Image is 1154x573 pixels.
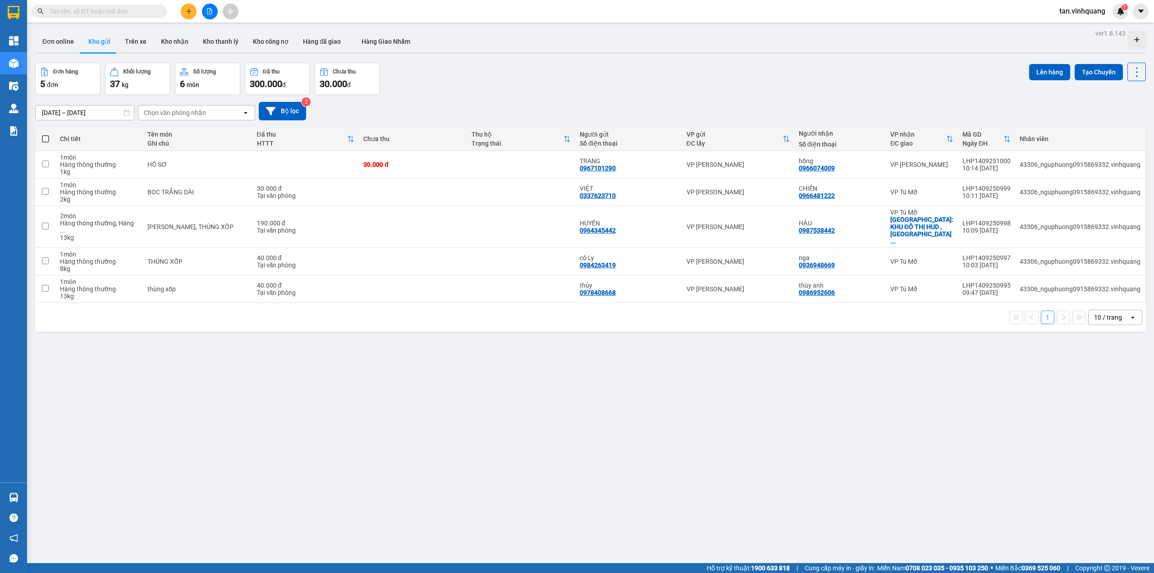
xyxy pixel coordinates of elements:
[35,31,81,52] button: Đơn online
[799,254,881,261] div: nga
[257,261,355,269] div: Tại văn phòng
[263,69,279,75] div: Đã thu
[9,126,18,136] img: solution-icon
[1075,64,1123,80] button: Tạo Chuyến
[60,168,138,175] div: 1 kg
[123,69,151,75] div: Khối lượng
[962,220,1011,227] div: LHP1409250998
[81,31,118,52] button: Kho gửi
[687,131,783,138] div: VP gửi
[1123,4,1126,10] span: 1
[60,135,138,142] div: Chi tiết
[962,227,1011,234] div: 10:09 [DATE]
[259,102,306,120] button: Bộ lọc
[1128,31,1146,49] div: Tạo kho hàng mới
[962,289,1011,296] div: 09:47 [DATE]
[257,254,355,261] div: 40.000 đ
[296,31,348,52] button: Hàng đã giao
[245,63,310,95] button: Đã thu300.000đ
[1094,313,1122,322] div: 10 / trang
[687,161,790,168] div: VP [PERSON_NAME]
[707,563,790,573] span: Hỗ trợ kỹ thuật:
[890,188,953,196] div: VP Tú Mỡ
[580,289,616,296] div: 0978408668
[186,8,192,14] span: plus
[906,564,988,572] strong: 0708 023 035 - 0935 103 250
[40,78,45,89] span: 5
[682,127,794,151] th: Toggle SortBy
[995,563,1060,573] span: Miền Bắc
[60,265,138,272] div: 8 kg
[1029,64,1070,80] button: Lên hàng
[9,81,18,91] img: warehouse-icon
[1041,311,1054,324] button: 1
[147,258,248,265] div: THÙNG XỐP
[1137,7,1145,15] span: caret-down
[687,285,790,293] div: VP [PERSON_NAME]
[60,196,138,203] div: 2 kg
[60,234,138,241] div: 13 kg
[252,127,359,151] th: Toggle SortBy
[282,81,286,88] span: đ
[60,212,138,220] div: 2 món
[805,563,875,573] span: Cung cấp máy in - giấy in:
[257,289,355,296] div: Tại văn phòng
[962,254,1011,261] div: LHP1409250997
[472,131,563,138] div: Thu hộ
[1117,7,1125,15] img: icon-new-feature
[60,220,138,234] div: Hàng thông thường, Hàng thông thường
[467,127,575,151] th: Toggle SortBy
[1052,5,1113,17] span: tan.vinhquang
[202,4,218,19] button: file-add
[580,254,678,261] div: cô Ly
[257,282,355,289] div: 40.000 đ
[580,185,678,192] div: VIỆT
[60,258,138,265] div: Hàng thông thường
[60,227,65,234] span: ...
[53,69,78,75] div: Đơn hàng
[1133,4,1149,19] button: caret-down
[9,36,18,46] img: dashboard-icon
[890,285,953,293] div: VP Tú Mỡ
[687,223,790,230] div: VP [PERSON_NAME]
[962,131,1003,138] div: Mã GD
[799,185,881,192] div: CHIẾN
[962,261,1011,269] div: 10:03 [DATE]
[799,141,881,148] div: Số điện thoại
[580,140,678,147] div: Số điện thoại
[181,4,197,19] button: plus
[9,493,18,502] img: warehouse-icon
[122,81,128,88] span: kg
[580,131,678,138] div: Người gửi
[257,220,355,227] div: 190.000 đ
[799,261,835,269] div: 0936948669
[962,157,1011,165] div: LHP1409251000
[799,130,881,137] div: Người nhận
[147,188,248,196] div: BỌC TRẮNG DÀI
[60,285,138,293] div: Hàng thông thường
[1020,258,1140,265] div: 43306_nguphuong0915869332.vinhquang
[962,192,1011,199] div: 10:11 [DATE]
[347,81,351,88] span: đ
[1020,188,1140,196] div: 43306_nguphuong0915869332.vinhquang
[886,127,958,151] th: Toggle SortBy
[47,81,58,88] span: đơn
[890,140,946,147] div: ĐC giao
[9,59,18,68] img: warehouse-icon
[118,31,154,52] button: Trên xe
[799,220,881,227] div: HẬU
[1020,223,1140,230] div: 43306_nguphuong0915869332.vinhquang
[1020,161,1140,168] div: 43306_nguphuong0915869332.vinhquang
[580,227,616,234] div: 0964345442
[35,63,101,95] button: Đơn hàng5đơn
[250,78,282,89] span: 300.000
[257,140,348,147] div: HTTT
[206,8,213,14] span: file-add
[962,165,1011,172] div: 10:14 [DATE]
[246,31,296,52] button: Kho công nợ
[890,209,953,216] div: VP Tú Mỡ
[110,78,120,89] span: 37
[799,289,835,296] div: 0986952606
[60,181,138,188] div: 1 món
[877,563,988,573] span: Miền Nam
